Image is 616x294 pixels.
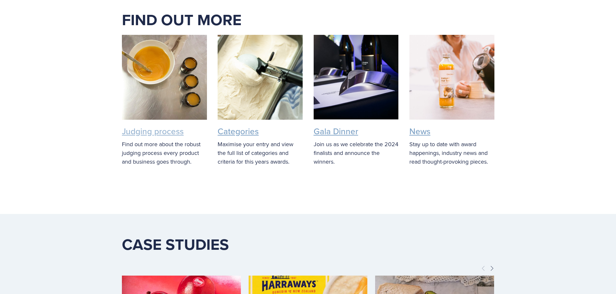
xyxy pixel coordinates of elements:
a: Categories [218,125,259,137]
h1: FIND OUT MORE [122,10,494,29]
p: Maximise your entry and view the full list of categories and criteria for this years awards. [218,140,303,166]
span: Next [489,265,494,271]
a: Gala Dinner [314,125,358,137]
p: Find out more about the robust judging process every product and business goes through. [122,140,207,166]
h1: Case STudies [122,235,494,254]
a: News [409,125,430,137]
a: Judging process [122,125,184,137]
span: Previous [481,265,486,271]
p: Stay up to date with award happenings, industry news and read thought-provoking pieces. [409,140,494,166]
p: Join us as we celebrate the 2024 finalists and announce the winners. [314,140,399,166]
